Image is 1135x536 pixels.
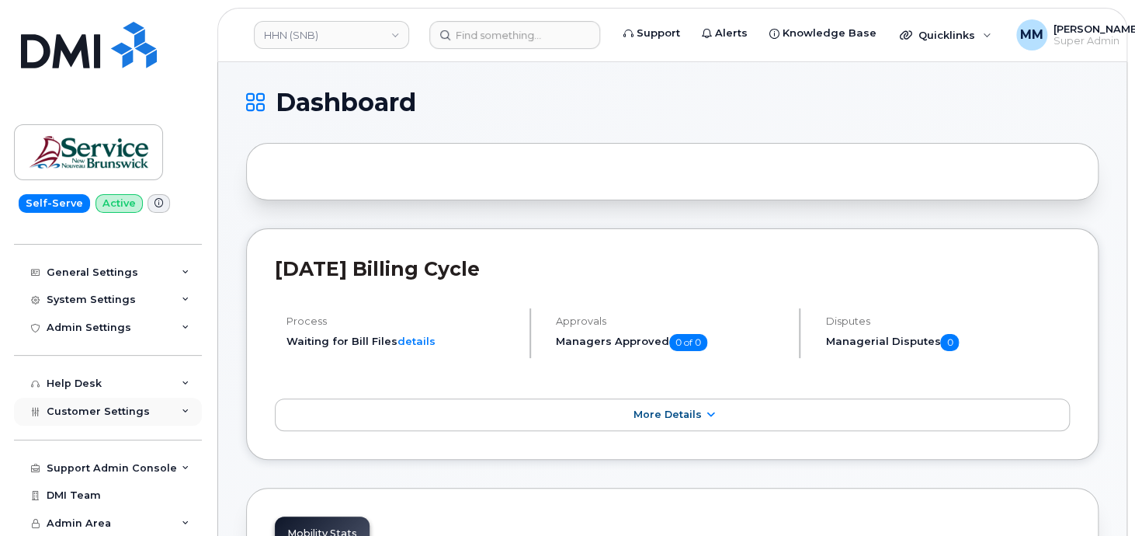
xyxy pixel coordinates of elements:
[633,409,701,420] span: More Details
[286,334,516,349] li: Waiting for Bill Files
[556,334,786,351] h5: Managers Approved
[276,91,416,114] span: Dashboard
[286,315,516,327] h4: Process
[825,334,1070,351] h5: Managerial Disputes
[275,257,1070,280] h2: [DATE] Billing Cycle
[556,315,786,327] h4: Approvals
[825,315,1070,327] h4: Disputes
[940,334,959,351] span: 0
[669,334,707,351] span: 0 of 0
[397,335,436,347] a: details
